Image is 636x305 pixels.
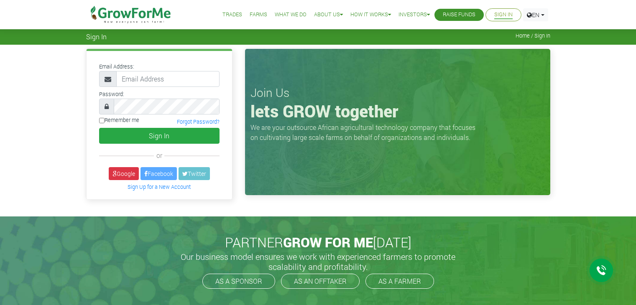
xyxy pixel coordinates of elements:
[314,10,343,19] a: About Us
[86,33,107,41] span: Sign In
[275,10,307,19] a: What We Do
[250,101,545,121] h1: lets GROW together
[250,10,267,19] a: Farms
[494,10,513,19] a: Sign In
[443,10,475,19] a: Raise Funds
[398,10,430,19] a: Investors
[99,63,134,71] label: Email Address:
[283,233,373,251] span: GROW FOR ME
[99,118,105,123] input: Remember me
[523,8,548,21] a: EN
[281,274,360,289] a: AS AN OFFTAKER
[365,274,434,289] a: AS A FARMER
[222,10,242,19] a: Trades
[128,183,191,190] a: Sign Up for a New Account
[202,274,275,289] a: AS A SPONSOR
[109,167,139,180] a: Google
[516,33,550,39] span: Home / Sign In
[99,116,139,124] label: Remember me
[172,252,465,272] h5: Our business model ensures we work with experienced farmers to promote scalability and profitabil...
[116,71,220,87] input: Email Address
[89,234,547,250] h2: PARTNER [DATE]
[250,122,480,142] p: We are your outsource African agricultural technology company that focuses on cultivating large s...
[350,10,391,19] a: How it Works
[99,150,220,160] div: or
[99,90,124,98] label: Password:
[250,86,545,100] h3: Join Us
[99,128,220,144] button: Sign In
[177,118,220,125] a: Forgot Password?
